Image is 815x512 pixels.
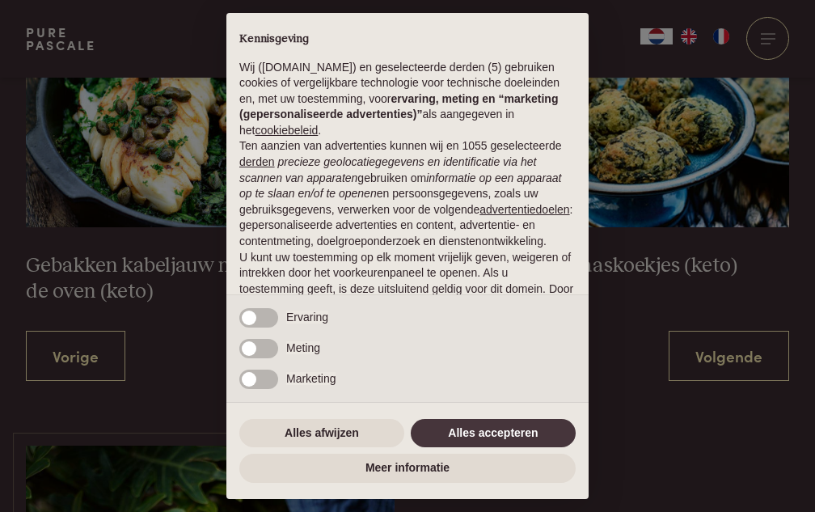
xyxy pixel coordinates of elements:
[239,171,562,201] em: informatie op een apparaat op te slaan en/of te openen
[286,311,328,324] span: Ervaring
[286,341,320,354] span: Meting
[239,155,536,184] em: precieze geolocatiegegevens en identificatie via het scannen van apparaten
[239,154,275,171] button: derden
[239,138,576,249] p: Ten aanzien van advertenties kunnen wij en 1055 geselecteerde gebruiken om en persoonsgegevens, z...
[239,60,576,139] p: Wij ([DOMAIN_NAME]) en geselecteerde derden (5) gebruiken cookies of vergelijkbare technologie vo...
[479,202,569,218] button: advertentiedoelen
[239,92,558,121] strong: ervaring, meting en “marketing (gepersonaliseerde advertenties)”
[411,419,576,448] button: Alles accepteren
[239,419,404,448] button: Alles afwijzen
[239,250,576,329] p: U kunt uw toestemming op elk moment vrijelijk geven, weigeren of intrekken door het voorkeurenpan...
[255,124,318,137] a: cookiebeleid
[239,32,576,47] h2: Kennisgeving
[286,372,336,385] span: Marketing
[239,454,576,483] button: Meer informatie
